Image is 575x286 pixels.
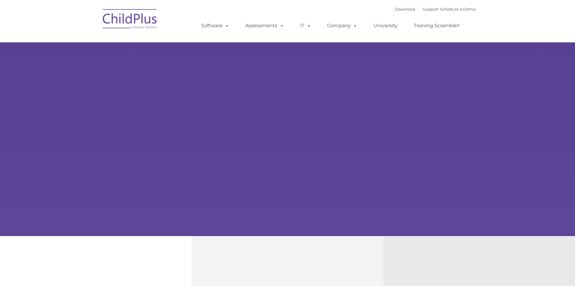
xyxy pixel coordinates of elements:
a: Company [321,20,363,32]
a: Software [195,20,235,32]
img: ChildPlus by Procare Solutions [100,5,160,35]
a: Support [423,7,439,12]
a: IT [294,20,317,32]
a: Download [395,7,415,12]
a: Training Scramble!! [408,20,466,32]
font: | [395,7,476,12]
a: University [367,20,404,32]
a: Assessments [239,20,290,32]
a: Schedule A Demo [440,7,476,12]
